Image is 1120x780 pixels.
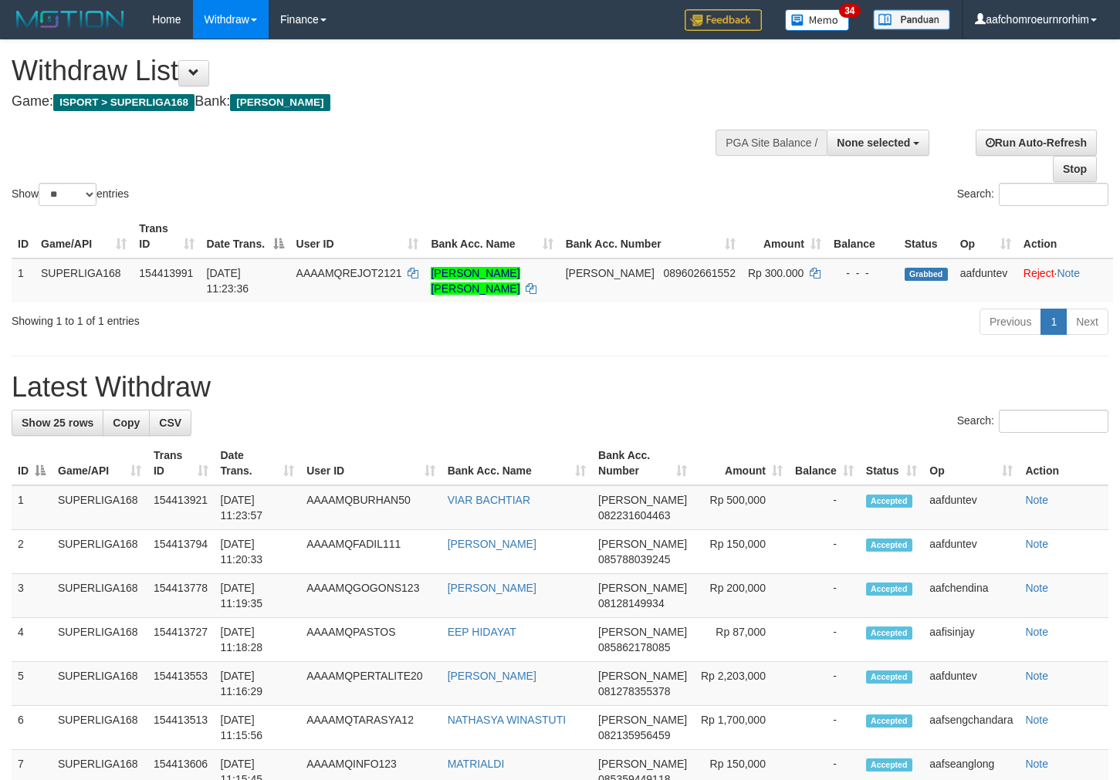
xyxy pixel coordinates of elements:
a: Reject [1024,267,1054,279]
th: ID: activate to sort column descending [12,441,52,485]
span: [PERSON_NAME] [598,626,687,638]
td: - [789,706,860,750]
span: [PERSON_NAME] [598,538,687,550]
a: Copy [103,410,150,436]
th: Action [1017,214,1113,258]
span: Accepted [866,582,912,596]
th: Game/API: activate to sort column ascending [35,214,133,258]
td: 154413778 [147,574,215,618]
span: 34 [839,4,860,18]
td: aafduntev [923,485,1019,530]
td: [DATE] 11:16:29 [215,662,301,706]
div: Showing 1 to 1 of 1 entries [12,307,455,329]
th: Date Trans.: activate to sort column descending [201,214,290,258]
div: PGA Site Balance / [716,130,827,156]
td: aafsengchandara [923,706,1019,750]
td: Rp 1,700,000 [693,706,789,750]
td: [DATE] 11:23:57 [215,485,301,530]
span: AAAAMQREJOT2121 [296,267,402,279]
span: Rp 300.000 [748,267,804,279]
a: Next [1066,309,1108,335]
th: Amount: activate to sort column ascending [693,441,789,485]
th: Bank Acc. Name: activate to sort column ascending [425,214,559,258]
td: SUPERLIGA168 [52,618,147,662]
span: [PERSON_NAME] [598,582,687,594]
td: aafduntev [923,662,1019,706]
img: MOTION_logo.png [12,8,129,31]
th: Balance [827,214,898,258]
td: AAAAMQBURHAN50 [300,485,441,530]
label: Search: [957,410,1108,433]
td: Rp 200,000 [693,574,789,618]
th: Status: activate to sort column ascending [860,441,923,485]
label: Show entries [12,183,129,206]
td: 154413727 [147,618,215,662]
td: aafduntev [954,258,1017,302]
a: Stop [1053,156,1097,182]
input: Search: [999,410,1108,433]
img: panduan.png [873,9,950,30]
a: Previous [980,309,1041,335]
span: Copy 085862178085 to clipboard [598,641,670,653]
th: Bank Acc. Name: activate to sort column ascending [442,441,592,485]
span: [PERSON_NAME] [598,494,687,506]
th: Amount: activate to sort column ascending [742,214,827,258]
td: AAAAMQFADIL111 [300,530,441,574]
span: Copy 089602661552 to clipboard [663,267,735,279]
a: Note [1025,538,1048,550]
th: Bank Acc. Number: activate to sort column ascending [560,214,742,258]
span: Copy 082135956459 to clipboard [598,729,670,741]
span: Accepted [866,670,912,684]
span: Copy [113,417,140,429]
a: Show 25 rows [12,410,103,436]
th: User ID: activate to sort column ascending [290,214,425,258]
span: CSV [159,417,181,429]
th: ID [12,214,35,258]
h4: Game: Bank: [12,94,731,110]
a: CSV [149,410,191,436]
th: Trans ID: activate to sort column ascending [147,441,215,485]
td: 2 [12,530,52,574]
select: Showentries [39,183,96,206]
a: [PERSON_NAME] [448,582,536,594]
td: Rp 150,000 [693,530,789,574]
span: Grabbed [905,268,948,281]
td: - [789,485,860,530]
a: [PERSON_NAME] [PERSON_NAME] [431,267,519,295]
a: [PERSON_NAME] [448,670,536,682]
td: SUPERLIGA168 [52,662,147,706]
td: SUPERLIGA168 [52,706,147,750]
td: AAAAMQGOGONS123 [300,574,441,618]
span: Copy 082231604463 to clipboard [598,509,670,522]
td: [DATE] 11:20:33 [215,530,301,574]
td: 6 [12,706,52,750]
img: Button%20Memo.svg [785,9,850,31]
td: 154413553 [147,662,215,706]
a: [PERSON_NAME] [448,538,536,550]
span: [PERSON_NAME] [598,670,687,682]
td: SUPERLIGA168 [52,530,147,574]
td: Rp 87,000 [693,618,789,662]
td: SUPERLIGA168 [35,258,133,302]
th: Balance: activate to sort column ascending [789,441,860,485]
a: Note [1025,626,1048,638]
th: User ID: activate to sort column ascending [300,441,441,485]
span: None selected [837,137,910,149]
th: Game/API: activate to sort column ascending [52,441,147,485]
td: [DATE] 11:19:35 [215,574,301,618]
a: Note [1025,582,1048,594]
td: 3 [12,574,52,618]
a: Note [1025,670,1048,682]
td: [DATE] 11:15:56 [215,706,301,750]
span: [PERSON_NAME] [566,267,655,279]
a: EEP HIDAYAT [448,626,516,638]
input: Search: [999,183,1108,206]
td: - [789,574,860,618]
div: - - - [834,265,892,281]
label: Search: [957,183,1108,206]
td: [DATE] 11:18:28 [215,618,301,662]
span: Copy 081278355378 to clipboard [598,685,670,697]
a: 1 [1040,309,1067,335]
span: Accepted [866,758,912,772]
th: Date Trans.: activate to sort column ascending [215,441,301,485]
